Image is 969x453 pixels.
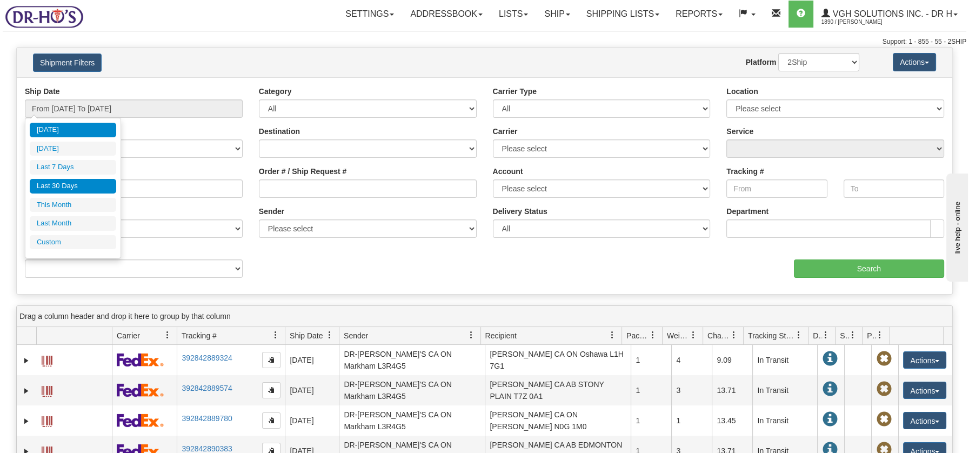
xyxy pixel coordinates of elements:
[21,416,32,427] a: Expand
[25,86,60,97] label: Ship Date
[893,53,936,71] button: Actions
[876,412,891,427] span: Pickup Not Assigned
[290,330,323,341] span: Ship Date
[830,9,952,18] span: VGH Solutions Inc. - Dr H
[339,375,485,405] td: DR-[PERSON_NAME]'S CA ON Markham L3R4G5
[726,206,768,217] label: Department
[285,375,339,405] td: [DATE]
[493,206,547,217] label: Delivery Status
[266,326,285,344] a: Tracking # filter column settings
[337,1,402,28] a: Settings
[631,345,671,375] td: 1
[158,326,177,344] a: Carrier filter column settings
[285,345,339,375] td: [DATE]
[813,330,822,341] span: Delivery Status
[30,235,116,250] li: Custom
[485,345,631,375] td: [PERSON_NAME] CA ON Oshawa L1H 7G1
[182,414,232,423] a: 392842889780
[752,375,817,405] td: In Transit
[671,405,712,436] td: 1
[944,171,968,282] iframe: chat widget
[402,1,491,28] a: Addressbook
[182,444,232,453] a: 392842890383
[867,330,876,341] span: Pickup Status
[644,326,662,344] a: Packages filter column settings
[30,123,116,137] li: [DATE]
[871,326,889,344] a: Pickup Status filter column settings
[822,412,837,427] span: In Transit
[3,37,966,46] div: Support: 1 - 855 - 55 - 2SHIP
[671,345,712,375] td: 4
[339,405,485,436] td: DR-[PERSON_NAME]'S CA ON Markham L3R4G5
[493,126,518,137] label: Carrier
[725,326,743,344] a: Charge filter column settings
[42,381,52,398] a: Label
[712,405,752,436] td: 13.45
[603,326,622,344] a: Recipient filter column settings
[485,375,631,405] td: [PERSON_NAME] CA AB STONY PLAIN T7Z 0A1
[712,375,752,405] td: 13.71
[631,405,671,436] td: 1
[462,326,480,344] a: Sender filter column settings
[536,1,578,28] a: Ship
[42,411,52,429] a: Label
[259,126,300,137] label: Destination
[21,355,32,366] a: Expand
[903,351,946,369] button: Actions
[485,405,631,436] td: [PERSON_NAME] CA ON [PERSON_NAME] N0G 1M0
[876,382,891,397] span: Pickup Not Assigned
[813,1,966,28] a: VGH Solutions Inc. - Dr H 1890 / [PERSON_NAME]
[117,383,164,397] img: 2 - FedEx Express®
[485,330,517,341] span: Recipient
[726,126,753,137] label: Service
[21,385,32,396] a: Expand
[259,86,292,97] label: Category
[262,382,280,398] button: Copy to clipboard
[794,259,944,278] input: Search
[726,166,764,177] label: Tracking #
[30,142,116,156] li: [DATE]
[30,216,116,231] li: Last Month
[33,54,102,72] button: Shipment Filters
[182,354,232,362] a: 392842889324
[493,166,523,177] label: Account
[626,330,649,341] span: Packages
[752,405,817,436] td: In Transit
[578,1,667,28] a: Shipping lists
[262,352,280,368] button: Copy to clipboard
[707,330,730,341] span: Charge
[30,160,116,175] li: Last 7 Days
[684,326,703,344] a: Weight filter column settings
[117,353,164,367] img: 2 - FedEx Express®
[491,1,536,28] a: Lists
[631,375,671,405] td: 1
[259,206,284,217] label: Sender
[822,351,837,367] span: In Transit
[30,198,116,212] li: This Month
[285,405,339,436] td: [DATE]
[117,330,140,341] span: Carrier
[493,86,537,97] label: Carrier Type
[667,1,731,28] a: Reports
[903,412,946,429] button: Actions
[876,351,891,367] span: Pickup Not Assigned
[262,412,280,429] button: Copy to clipboard
[320,326,339,344] a: Ship Date filter column settings
[712,345,752,375] td: 9.09
[844,326,862,344] a: Shipment Issues filter column settings
[726,179,827,198] input: From
[840,330,849,341] span: Shipment Issues
[182,330,217,341] span: Tracking #
[3,3,85,30] img: logo1890.jpg
[671,375,712,405] td: 3
[30,179,116,194] li: Last 30 Days
[790,326,808,344] a: Tracking Status filter column settings
[17,306,952,327] div: grid grouping header
[903,382,946,399] button: Actions
[822,382,837,397] span: In Transit
[344,330,368,341] span: Sender
[182,384,232,392] a: 392842889574
[117,414,164,427] img: 2 - FedEx Express®
[844,179,944,198] input: To
[817,326,835,344] a: Delivery Status filter column settings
